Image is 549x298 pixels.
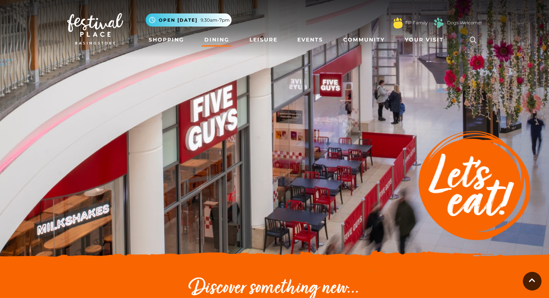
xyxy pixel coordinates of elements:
span: Open [DATE] [159,17,198,24]
a: Your Visit [402,33,450,47]
a: FP Family [405,19,428,26]
button: Open [DATE] 9.30am-7pm [146,13,232,27]
span: Your Visit [405,36,444,44]
a: Community [340,33,388,47]
a: Dogs Welcome! [447,19,482,26]
a: Shopping [146,33,187,47]
span: 9.30am-7pm [201,17,230,24]
a: Leisure [246,33,280,47]
a: Events [294,33,326,47]
img: Festival Place Logo [67,13,123,44]
a: Dining [201,33,232,47]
